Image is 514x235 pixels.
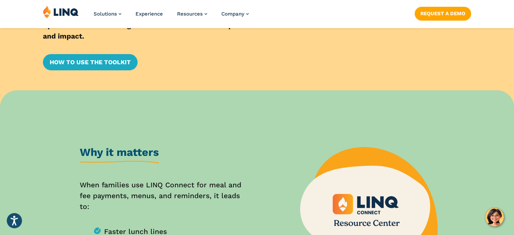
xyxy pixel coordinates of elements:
[136,11,163,17] a: Experience
[177,11,207,17] a: Resources
[43,54,138,70] a: How to Use the Toolkit
[94,11,121,17] a: Solutions
[177,11,203,17] span: Resources
[94,11,117,17] span: Solutions
[221,11,244,17] span: Company
[221,11,249,17] a: Company
[80,146,159,159] strong: Why it matters
[80,180,251,212] p: When families use LINQ Connect for meal and fee payments, menus, and reminders, it leads to:
[415,5,471,20] nav: Button Navigation
[415,7,471,20] a: Request a Demo
[43,5,79,18] img: LINQ | K‑12 Software
[485,208,504,227] button: Hello, have a question? Let’s chat.
[94,5,249,28] nav: Primary Navigation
